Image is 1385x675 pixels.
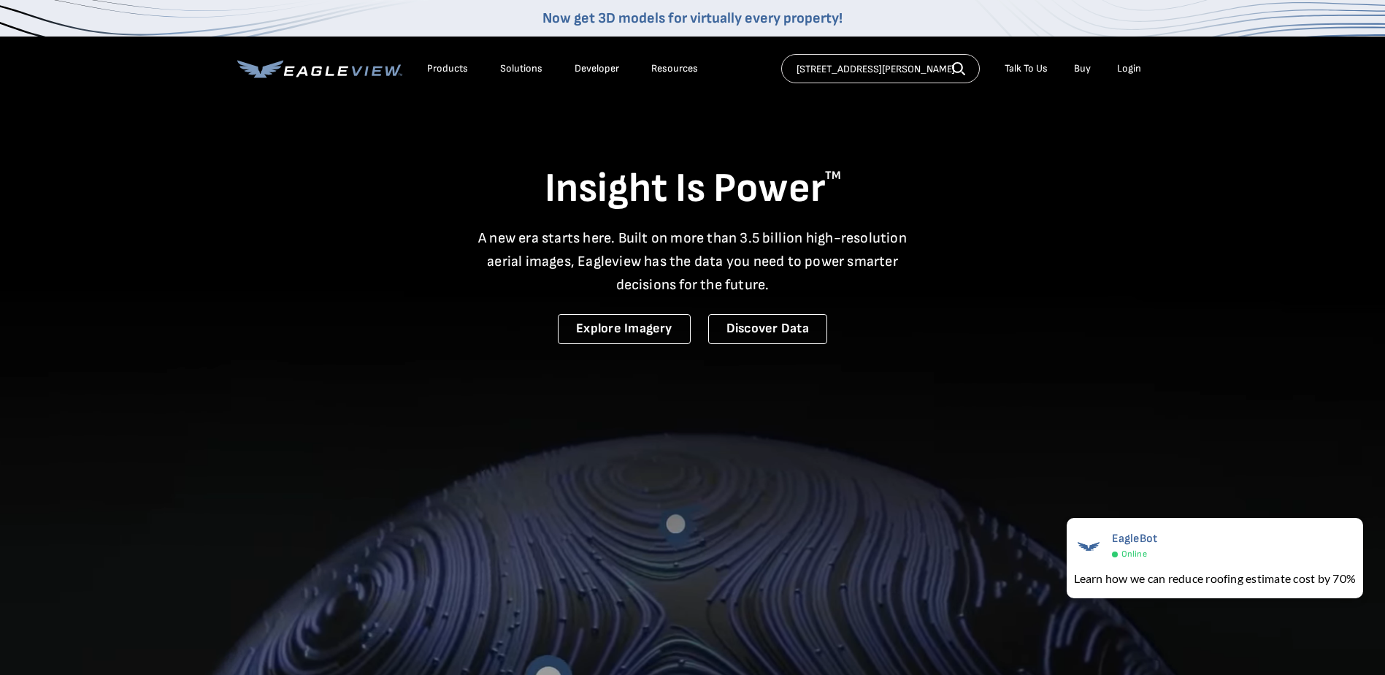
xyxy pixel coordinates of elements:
div: Solutions [500,62,542,75]
h1: Insight Is Power [237,164,1148,215]
a: Buy [1074,62,1091,75]
div: Login [1117,62,1141,75]
a: Explore Imagery [558,314,691,344]
p: A new era starts here. Built on more than 3.5 billion high-resolution aerial images, Eagleview ha... [469,226,916,297]
a: Now get 3D models for virtually every property! [542,9,843,27]
a: Developer [575,62,619,75]
div: Resources [651,62,698,75]
div: Learn how we can reduce roofing estimate cost by 70% [1074,570,1356,587]
img: EagleBot [1074,532,1103,561]
span: Online [1121,549,1147,560]
sup: TM [825,169,841,183]
input: Search [781,54,980,83]
div: Talk To Us [1005,62,1048,75]
a: Discover Data [708,314,827,344]
div: Products [427,62,468,75]
span: EagleBot [1112,532,1158,546]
